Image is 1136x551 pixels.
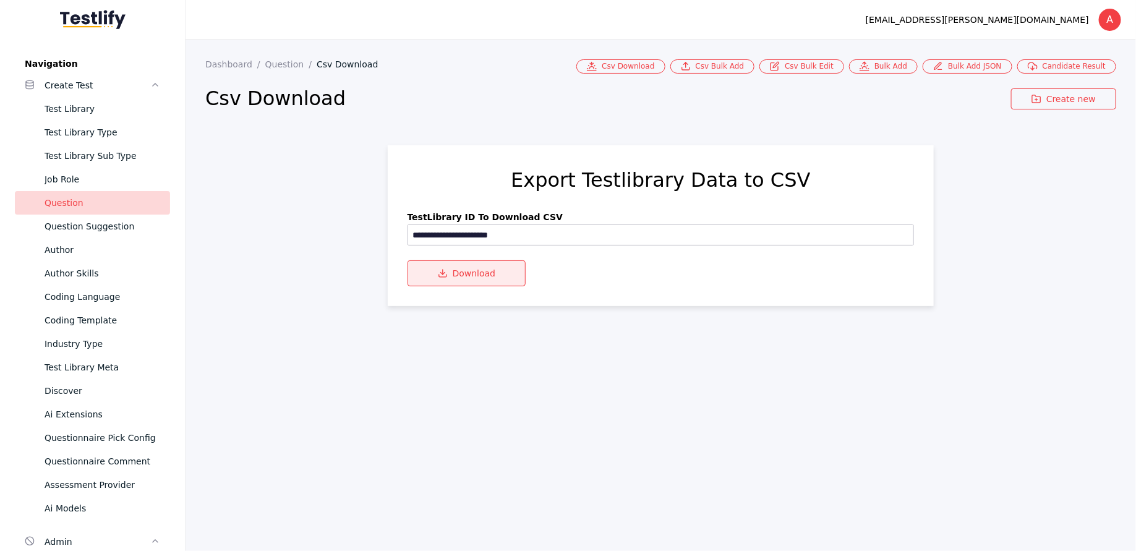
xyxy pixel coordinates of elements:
a: Ai Extensions [15,403,170,426]
div: Job Role [45,172,160,187]
div: Test Library Sub Type [45,148,160,163]
div: [EMAIL_ADDRESS][PERSON_NAME][DOMAIN_NAME] [866,12,1089,27]
div: A [1099,9,1121,31]
label: Navigation [15,59,170,69]
a: Questionnaire Comment [15,450,170,473]
a: Question [15,191,170,215]
a: Industry Type [15,332,170,356]
div: Test Library [45,101,160,116]
a: Test Library Type [15,121,170,144]
div: Questionnaire Pick Config [45,430,160,445]
div: Test Library Type [45,125,160,140]
h2: Csv Download [205,86,1011,111]
label: TestLibrary ID to download CSV [408,212,915,222]
div: Coding Template [45,313,160,328]
div: Ai Models [45,501,160,516]
div: Assessment Provider [45,477,160,492]
a: Candidate Result [1017,59,1116,74]
a: Assessment Provider [15,473,170,497]
div: Questionnaire Comment [45,454,160,469]
div: Test Library Meta [45,360,160,375]
div: Author [45,242,160,257]
a: Bulk Add JSON [923,59,1012,74]
a: Coding Template [15,309,170,332]
a: Coding Language [15,285,170,309]
a: Question [265,59,317,69]
a: Test Library [15,97,170,121]
button: Download [408,260,526,286]
a: Csv Bulk Edit [759,59,844,74]
a: Csv Download [317,59,388,69]
div: Author Skills [45,266,160,281]
a: Bulk Add [849,59,918,74]
a: Test Library Sub Type [15,144,170,168]
a: Discover [15,379,170,403]
div: Question Suggestion [45,219,160,234]
a: Author [15,238,170,262]
a: Test Library Meta [15,356,170,379]
a: Question Suggestion [15,215,170,238]
div: Question [45,195,160,210]
div: Admin [45,534,150,549]
a: Create new [1011,88,1116,109]
div: Discover [45,383,160,398]
div: Coding Language [45,289,160,304]
a: Csv Bulk Add [670,59,755,74]
a: Dashboard [205,59,265,69]
a: Questionnaire Pick Config [15,426,170,450]
div: Ai Extensions [45,407,160,422]
div: Create Test [45,78,150,93]
a: Job Role [15,168,170,191]
div: Industry Type [45,336,160,351]
a: Csv Download [576,59,665,74]
a: Author Skills [15,262,170,285]
img: Testlify - Backoffice [60,10,126,29]
h2: Export Testlibrary Data to CSV [408,168,915,192]
a: Ai Models [15,497,170,520]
